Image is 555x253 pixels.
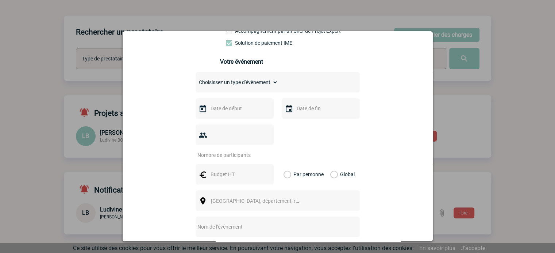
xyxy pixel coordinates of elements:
[330,164,335,185] label: Global
[226,28,258,34] label: Prestation payante
[284,164,292,185] label: Par personne
[226,40,258,46] label: Conformité aux process achat client, Prise en charge de la facturation, Mutualisation de plusieur...
[209,104,259,113] input: Date de début
[209,170,259,179] input: Budget HT
[220,58,335,65] h3: Votre événement
[211,198,312,204] span: [GEOGRAPHIC_DATA], département, région...
[295,104,345,113] input: Date de fin
[196,222,340,232] input: Nom de l'événement
[196,150,264,160] input: Nombre de participants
